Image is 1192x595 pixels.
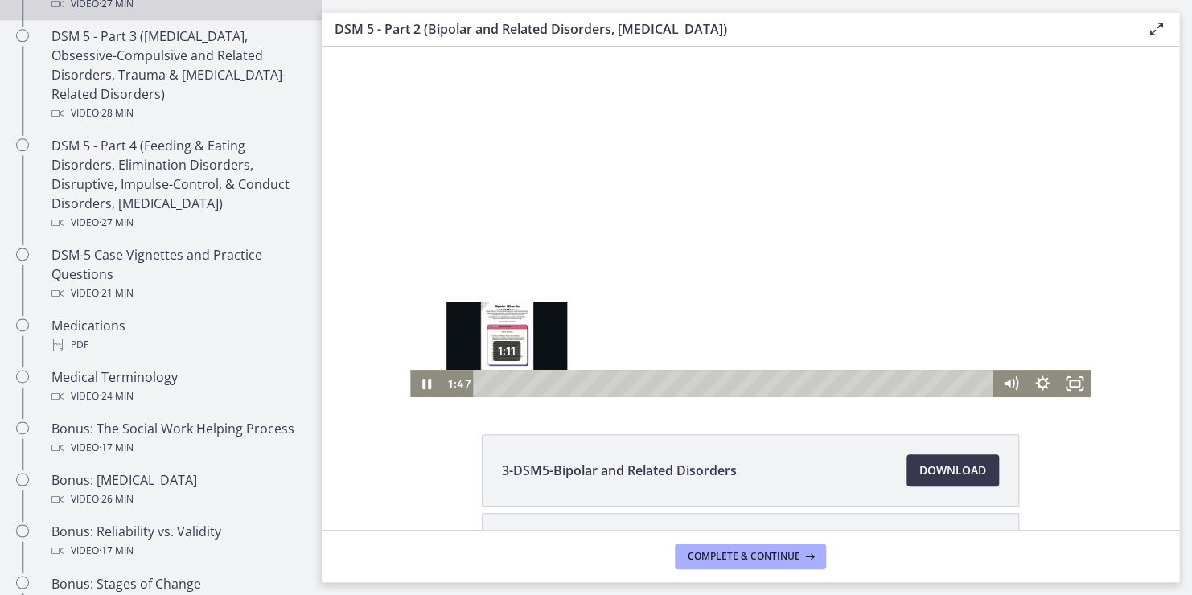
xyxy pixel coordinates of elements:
[99,438,134,458] span: · 17 min
[705,355,737,383] button: Show settings menu
[51,245,302,303] div: DSM-5 Case Vignettes and Practice Questions
[51,470,302,509] div: Bonus: [MEDICAL_DATA]
[51,335,302,355] div: PDF
[51,316,302,355] div: Medications
[51,367,302,406] div: Medical Terminology
[502,461,737,480] span: 3-DSM5-Bipolar and Related Disorders
[99,490,134,509] span: · 26 min
[51,490,302,509] div: Video
[51,104,302,123] div: Video
[51,438,302,458] div: Video
[335,19,1121,39] h3: DSM 5 - Part 2 (Bipolar and Related Disorders, [MEDICAL_DATA])
[51,213,302,232] div: Video
[51,136,302,232] div: DSM 5 - Part 4 (Feeding & Eating Disorders, Elimination Disorders, Disruptive, Impulse-Control, &...
[51,419,302,458] div: Bonus: The Social Work Helping Process
[906,454,999,486] a: Download
[672,355,705,383] button: Mute
[688,550,800,563] span: Complete & continue
[737,355,769,383] button: Fullscreen
[322,14,1179,397] iframe: Video Lesson
[99,213,134,232] span: · 27 min
[99,104,134,123] span: · 28 min
[51,284,302,303] div: Video
[51,522,302,560] div: Bonus: Reliability vs. Validity
[51,541,302,560] div: Video
[675,544,826,569] button: Complete & continue
[99,387,134,406] span: · 24 min
[99,284,134,303] span: · 21 min
[919,461,986,480] span: Download
[51,387,302,406] div: Video
[99,541,134,560] span: · 17 min
[51,27,302,123] div: DSM 5 - Part 3 ([MEDICAL_DATA], Obsessive-Compulsive and Related Disorders, Trauma & [MEDICAL_DAT...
